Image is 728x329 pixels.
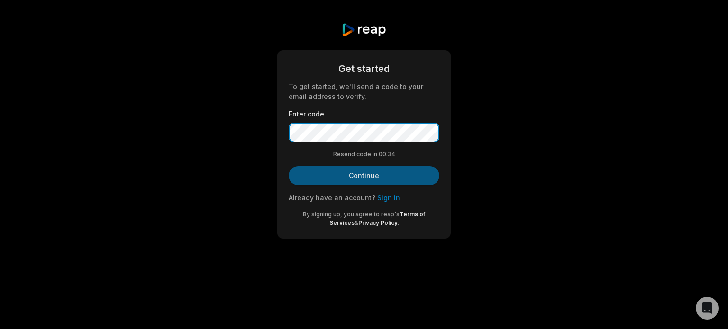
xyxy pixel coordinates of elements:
[289,109,439,119] label: Enter code
[289,166,439,185] button: Continue
[398,219,399,226] span: .
[341,23,386,37] img: reap
[355,219,358,226] span: &
[289,150,439,159] div: Resend code in 00:
[388,150,395,159] span: 34
[303,211,400,218] span: By signing up, you agree to reap's
[329,211,426,226] a: Terms of Services
[289,194,375,202] span: Already have an account?
[289,81,439,101] div: To get started, we'll send a code to your email address to verify.
[696,297,719,320] div: Open Intercom Messenger
[358,219,398,226] a: Privacy Policy
[377,194,400,202] a: Sign in
[289,62,439,76] div: Get started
